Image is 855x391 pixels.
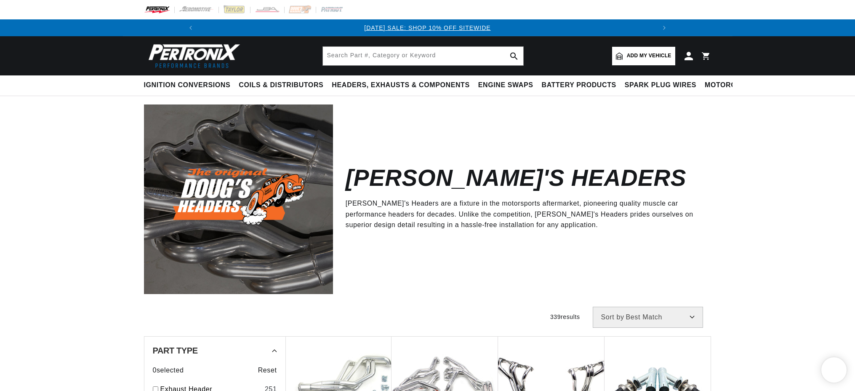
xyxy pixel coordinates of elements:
[323,47,523,65] input: Search Part #, Category or Keyword
[621,75,701,95] summary: Spark Plug Wires
[705,81,755,90] span: Motorcycle
[153,346,198,355] span: Part Type
[656,19,673,36] button: Translation missing: en.sections.announcements.next_announcement
[364,24,490,31] a: [DATE] SALE: SHOP 10% OFF SITEWIDE
[612,47,675,65] a: Add my vehicle
[701,75,759,95] summary: Motorcycle
[239,81,323,90] span: Coils & Distributors
[328,75,474,95] summary: Headers, Exhausts & Components
[234,75,328,95] summary: Coils & Distributors
[593,307,703,328] select: Sort by
[258,365,277,376] span: Reset
[144,104,333,294] img: Doug's Headers
[123,19,732,36] slideshow-component: Translation missing: en.sections.announcements.announcement_bar
[478,81,533,90] span: Engine Swaps
[332,81,469,90] span: Headers, Exhausts & Components
[199,23,656,32] div: Announcement
[627,52,671,60] span: Add my vehicle
[144,81,231,90] span: Ignition Conversions
[144,75,235,95] summary: Ignition Conversions
[153,365,184,376] span: 0 selected
[542,81,616,90] span: Battery Products
[199,23,656,32] div: 1 of 3
[346,198,699,230] p: [PERSON_NAME]'s Headers are a fixture in the motorsports aftermarket, pioneering quality muscle c...
[550,313,580,320] span: 339 results
[601,314,624,321] span: Sort by
[144,41,241,70] img: Pertronix
[346,168,686,188] h2: [PERSON_NAME]'s Headers
[538,75,621,95] summary: Battery Products
[182,19,199,36] button: Translation missing: en.sections.announcements.previous_announcement
[474,75,538,95] summary: Engine Swaps
[625,81,696,90] span: Spark Plug Wires
[505,47,523,65] button: search button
